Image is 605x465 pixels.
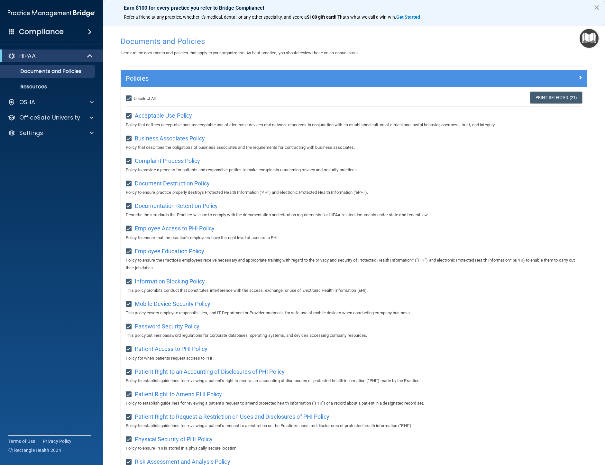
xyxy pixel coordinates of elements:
[396,14,421,20] a: Get Started
[19,52,36,60] p: HIPAA
[135,345,207,352] span: Patient Access to PHI Policy
[126,354,582,362] p: Policy for when patients request access to PHI.
[135,157,200,164] span: Complaint Process Policy
[126,256,582,272] p: Policy to ensure the Practice's employees receive necessary and appropriate training with regard ...
[135,202,218,209] span: Documentation Retention Policy
[19,114,80,121] p: OfficeSafe University
[135,323,199,330] span: Password Security Policy
[124,14,307,20] span: Refer a friend at any practice, whether it's medical, dental, or any other speciality, and score a
[8,52,93,60] a: HIPAA
[135,135,205,142] span: Business Associates Policy
[126,234,582,242] p: Policy to ensure that the practice's employees have the right level of access to PHI.
[126,422,582,430] p: Policy to establish guidelines for reviewing a patient’s request to a restriction on the Practice...
[134,96,156,101] span: Unselect All
[530,92,582,103] a: Print Selected (21)
[4,68,92,75] p: Documents and Policies
[126,166,582,174] p: Policy to provide a process for patients and responsible parties to make complaints concerning pr...
[135,413,329,420] span: Patient Right to Request a Restriction on Uses and Disclosures of PHI Policy
[135,391,222,398] span: Patient Right to Amend PHI Policy
[307,14,335,20] strong: $100 gift card
[135,300,210,307] span: Mobile Device Security Policy
[135,458,230,465] span: Risk Assessment and Analysis Policy
[126,309,582,317] p: This policy covers employee responsibilities, and IT Department or Provider protocols, for safe u...
[121,37,587,46] h4: Documents and Policies
[126,144,582,151] p: Policy that describes the obligations of business associates and the requirements for contracting...
[335,14,396,20] span: ! That's what we call a win-win.
[126,287,582,294] p: This policy prohibits conduct that constitutes interference with the access, exchange, or use of ...
[8,7,95,20] img: PMB logo
[126,332,582,339] p: This policy outlines password regulations for corporate databases, operating systems, and devices...
[126,444,582,452] p: Policy to ensure PHI is stored in a physically secure location.
[126,377,582,385] p: Policy to establish guidelines for reviewing a patient’s right to receive an accounting of disclo...
[135,248,204,255] span: Employee Education Policy
[135,278,205,285] span: Information Blocking Policy
[4,84,92,90] p: Resources
[135,368,285,375] span: Patient Right to an Accounting of Disclosures of PHI Policy
[126,73,582,84] a: Policies
[135,180,210,187] span: Document Destruction Policy
[19,98,35,106] p: OSHA
[126,189,582,196] p: Policy to ensure practice properly destroys Protected Health Information ('PHI') and electronic P...
[135,112,192,119] span: Acceptable Use Policy
[43,438,72,444] a: Privacy Policy
[126,399,582,407] p: Policy to establish guidelines for reviewing a patient’s request to amend protected health inform...
[19,129,43,137] p: Settings
[124,5,584,11] p: Earn $100 for every practice you refer to Bridge Compliance!
[594,2,600,13] button: Close
[135,436,213,443] span: Physical Security of PHI Policy
[396,14,420,20] strong: Get Started
[126,75,466,82] h5: Policies
[8,447,61,453] span: Ⓒ Rectangle Health 2024
[121,50,360,55] span: Here are the documents and policies that apply to your organization. As best practice, you should...
[126,211,582,219] p: Describe the standards the Practice will use to comply with the documentation and retention requi...
[126,96,133,101] input: Unselect All
[135,225,215,232] span: Employee Access to PHI Policy
[8,114,94,121] a: OfficeSafe University
[19,27,64,36] h4: Compliance
[126,121,582,129] p: Policy that defines acceptable and unacceptable use of electronic devices and network resources i...
[8,98,94,106] a: OSHA
[8,438,35,444] a: Terms of Use
[494,419,597,445] iframe: Drift Widget Chat Controller
[8,129,94,137] a: Settings
[580,29,599,48] button: Open Resource Center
